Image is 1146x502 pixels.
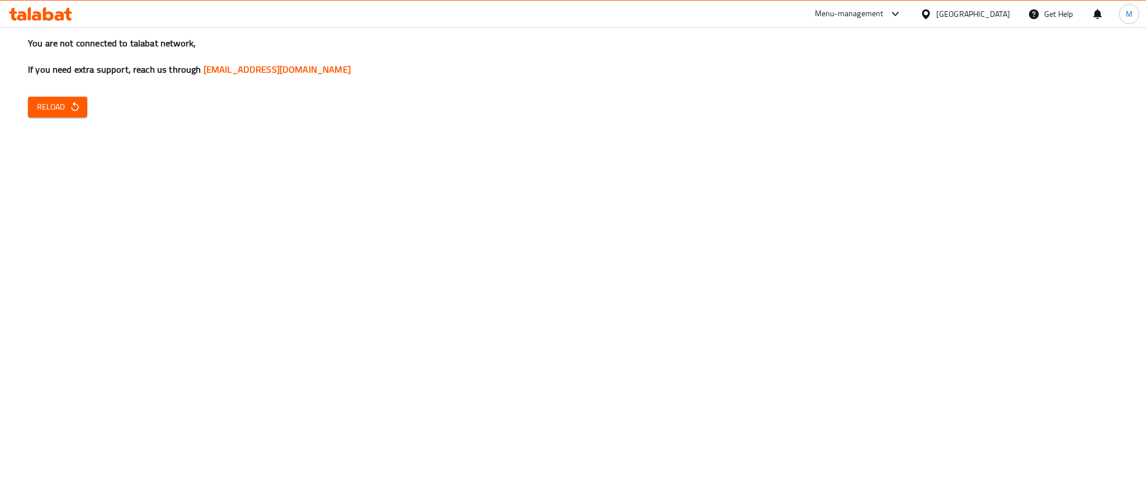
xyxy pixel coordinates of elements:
div: [GEOGRAPHIC_DATA] [936,8,1010,20]
a: [EMAIL_ADDRESS][DOMAIN_NAME] [204,61,351,78]
h3: You are not connected to talabat network, If you need extra support, reach us through [28,37,1118,76]
div: Menu-management [815,7,884,21]
span: Reload [37,100,78,114]
span: M [1126,8,1133,20]
button: Reload [28,97,87,117]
